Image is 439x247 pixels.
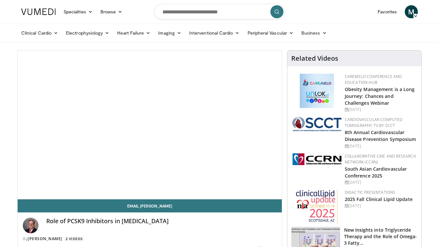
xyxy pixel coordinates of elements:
a: Specialties [60,5,97,18]
a: Collaborative CME and Research Network (CCRN) [345,153,416,165]
a: 2025 Fall Clinical Lipid Update [345,196,413,202]
a: Cardiovascular Computed Tomography TV by SCCT [345,117,403,128]
input: Search topics, interventions [154,4,285,20]
a: Email [PERSON_NAME] [18,199,282,212]
a: [PERSON_NAME] [28,236,62,241]
div: Didactic Presentations [345,190,416,195]
a: Obesity Management is a Long Journey: Chances and Challenges Webinar [345,86,415,106]
img: Avatar [23,218,38,233]
img: 51a70120-4f25-49cc-93a4-67582377e75f.png.150x105_q85_autocrop_double_scale_upscale_version-0.2.png [293,117,341,131]
img: VuMedi Logo [21,8,56,15]
a: 2 Videos [63,236,85,242]
div: [DATE] [345,179,416,185]
img: 45df64a9-a6de-482c-8a90-ada250f7980c.png.150x105_q85_autocrop_double_scale_upscale_version-0.2.jpg [300,74,334,108]
h4: Related Videos [291,54,338,62]
div: [DATE] [345,203,416,209]
img: d65bce67-f81a-47c5-b47d-7b8806b59ca8.jpg.150x105_q85_autocrop_double_scale_upscale_version-0.2.jpg [296,190,338,224]
a: Heart Failure [113,26,154,39]
a: Browse [97,5,127,18]
div: By [23,236,277,242]
a: South Asian Cardiovascular Conference 2025 [345,166,407,179]
video-js: Video Player [18,51,282,199]
a: Imaging [154,26,185,39]
h4: Role of PCSK9 Inhibitors in [MEDICAL_DATA] [46,218,277,225]
a: Electrophysiology [62,26,113,39]
h3: New Insights into Triglyceride Therapy and the Role of Omega-3 Fatty… [344,227,417,246]
img: a04ee3ba-8487-4636-b0fb-5e8d268f3737.png.150x105_q85_autocrop_double_scale_upscale_version-0.2.png [293,153,341,165]
a: Clinical Cardio [17,26,62,39]
a: Favorites [374,5,401,18]
a: M [405,5,418,18]
a: Peripheral Vascular [244,26,297,39]
div: [DATE] [345,107,416,113]
a: 8th Annual Cardiovascular Disease Prevention Symposium [345,129,416,142]
div: [DATE] [345,143,416,149]
a: Interventional Cardio [185,26,244,39]
a: Business [297,26,331,39]
a: CaReMeLO Conference and Education Hub [345,74,402,85]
